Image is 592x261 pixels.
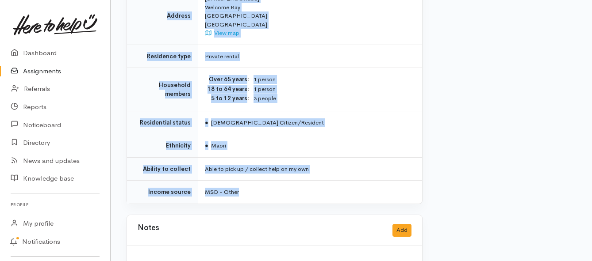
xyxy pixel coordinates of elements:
[205,142,208,149] span: ●
[198,157,422,181] td: Able to pick up / collect help on my own
[392,224,411,237] button: Add
[198,45,422,68] td: Private rental
[205,29,239,37] a: View map
[205,75,249,84] dt: Over 65 years
[127,157,198,181] td: Ability to collect
[254,94,411,103] dd: 3 people
[254,75,411,84] dd: 1 person
[127,68,198,111] td: Household members
[11,199,100,211] h6: Profile
[205,142,226,149] span: Maori
[254,85,411,94] dd: 1 person
[205,94,249,103] dt: 5 to 12 years
[205,119,324,126] span: [DEMOGRAPHIC_DATA] Citizen/Resident
[205,119,208,126] span: ●
[205,85,249,94] dt: 18 to 64 years
[127,111,198,134] td: Residential status
[127,45,198,68] td: Residence type
[198,181,422,204] td: MSD - Other
[127,181,198,204] td: Income source
[138,224,159,237] h3: Notes
[127,134,198,158] td: Ethnicity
